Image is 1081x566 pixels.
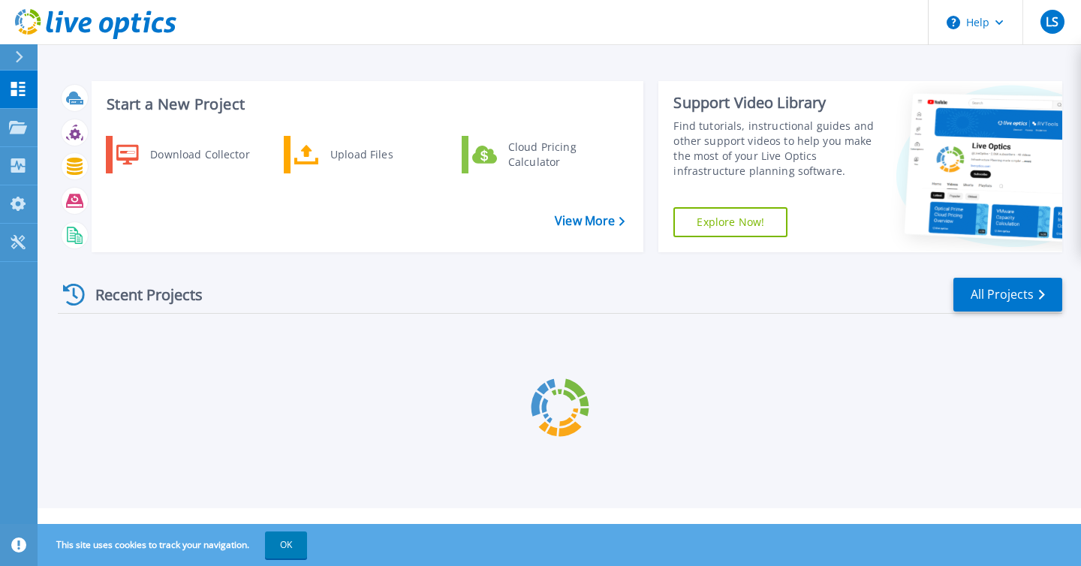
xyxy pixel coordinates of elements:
[143,140,256,170] div: Download Collector
[501,140,612,170] div: Cloud Pricing Calculator
[673,93,875,113] div: Support Video Library
[106,136,260,173] a: Download Collector
[1046,16,1058,28] span: LS
[555,214,625,228] a: View More
[58,276,223,313] div: Recent Projects
[265,531,307,558] button: OK
[41,531,307,558] span: This site uses cookies to track your navigation.
[953,278,1062,312] a: All Projects
[462,136,616,173] a: Cloud Pricing Calculator
[673,207,787,237] a: Explore Now!
[673,119,875,179] div: Find tutorials, instructional guides and other support videos to help you make the most of your L...
[284,136,438,173] a: Upload Files
[107,96,625,113] h3: Start a New Project
[323,140,434,170] div: Upload Files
